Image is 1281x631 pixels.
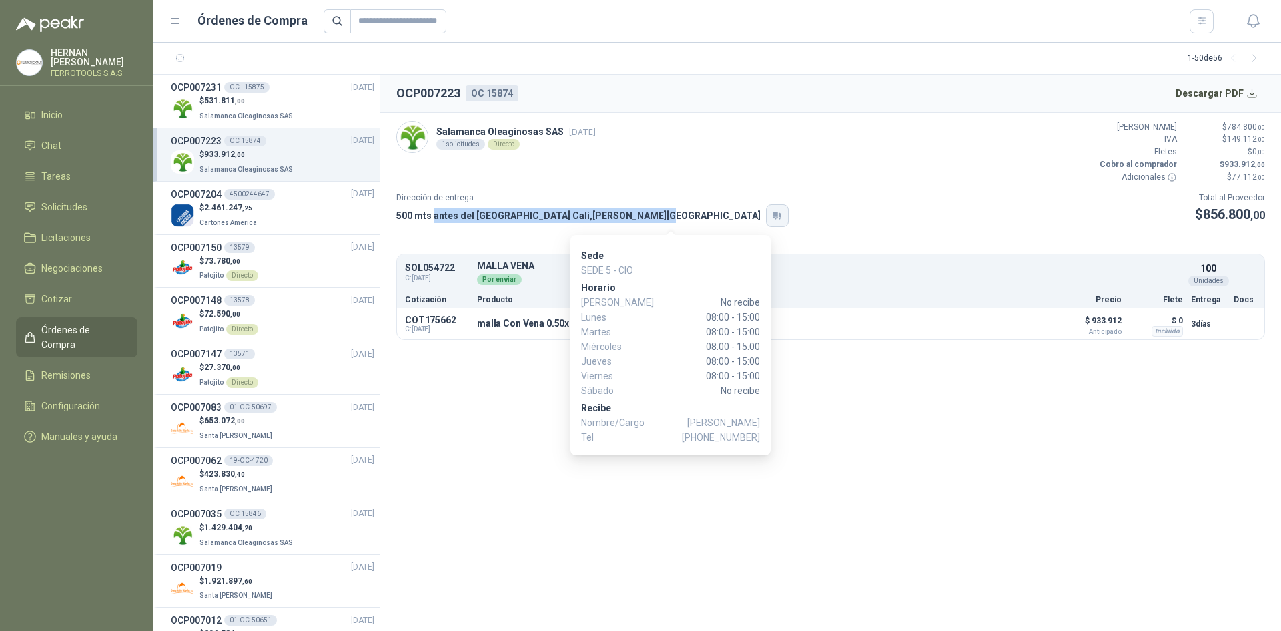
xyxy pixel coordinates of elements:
p: 100 [1200,261,1216,276]
span: ,00 [1257,174,1265,181]
span: [DATE] [351,348,374,361]
span: Lunes [581,310,634,325]
div: 1 solicitudes [436,139,485,150]
span: ,00 [230,364,240,371]
span: [DATE] [569,127,596,137]
span: No recibe [634,383,760,398]
span: Santa [PERSON_NAME] [199,432,272,439]
span: ,20 [242,524,252,532]
a: OCP0072044500244647[DATE] Company Logo$2.461.247,25Cartones America [171,187,374,229]
p: 3 días [1191,316,1226,332]
span: Salamanca Oleaginosas SAS [199,112,293,120]
span: 72.590 [204,309,240,319]
span: ,00 [235,417,245,425]
p: Dirección de entrega [396,192,789,204]
p: Cotización [405,296,469,304]
p: $ [1185,146,1265,158]
h3: OCP007019 [171,560,222,575]
a: Órdenes de Compra [16,317,137,357]
span: [PHONE_NUMBER] [682,430,760,445]
p: Adicionales [1097,171,1177,184]
img: Logo peakr [16,16,84,32]
p: Precio [1055,296,1122,304]
span: 653.072 [204,416,245,425]
p: Entrega [1191,296,1226,304]
span: Viernes [581,369,634,383]
div: Directo [226,270,258,281]
h3: OCP007223 [171,134,222,148]
span: 1.921.897 [204,576,252,586]
span: 73.780 [204,256,240,266]
span: Jueves [581,354,634,369]
span: Martes [581,325,634,339]
p: HERNAN [PERSON_NAME] [51,48,137,67]
p: Total al Proveedor [1195,192,1265,204]
span: ,00 [1255,161,1265,168]
p: $ [199,521,296,534]
img: Company Logo [171,363,194,387]
span: 856.800 [1203,206,1265,222]
img: Company Logo [171,204,194,227]
div: Directo [226,324,258,335]
span: [DATE] [351,81,374,94]
h3: OCP007150 [171,240,222,255]
div: 01-OC-50697 [224,402,277,413]
span: 423.830 [204,469,245,479]
img: Company Logo [17,50,42,75]
p: SEDE 5 - CIO [581,263,760,278]
div: 13579 [224,242,255,253]
h3: OCP007147 [171,347,222,361]
span: Salamanca Oleaginosas SAS [199,539,293,546]
p: SOL054722 [405,263,469,273]
span: No recibe [634,295,760,310]
span: 933.912 [1224,160,1265,169]
div: OC 15874 [466,85,518,101]
span: C: [DATE] [405,325,469,333]
span: 77.112 [1232,172,1265,182]
span: ,00 [1257,136,1265,143]
p: $ [199,148,296,161]
img: Company Logo [171,523,194,547]
div: Unidades [1188,276,1229,286]
div: OC - 15875 [224,82,270,93]
p: 500 mts antes del [GEOGRAPHIC_DATA] Cali , [PERSON_NAME][GEOGRAPHIC_DATA] [396,208,761,223]
span: 933.912 [204,150,245,159]
a: OCP00708301-OC-50697[DATE] Company Logo$653.072,00Santa [PERSON_NAME] [171,400,374,442]
img: Company Logo [171,150,194,174]
p: $ [1185,158,1265,171]
div: 1 - 50 de 56 [1188,48,1265,69]
span: ,60 [242,578,252,585]
span: 08:00 - 15:00 [634,310,760,325]
span: 2.461.247 [204,203,252,212]
img: Company Logo [397,122,428,152]
p: $ [199,415,275,427]
p: Nombre/Cargo [581,415,760,430]
span: [PERSON_NAME] [581,295,634,310]
span: Licitaciones [41,230,91,245]
p: MALLA VENA [477,261,1183,271]
h3: OCP007231 [171,80,222,95]
div: Por enviar [477,274,522,285]
h1: Órdenes de Compra [197,11,308,30]
span: Chat [41,138,61,153]
span: ,00 [1257,124,1265,131]
span: 0 [1252,147,1265,156]
span: ,00 [230,310,240,318]
a: Cotizar [16,286,137,312]
p: Cobro al comprador [1097,158,1177,171]
span: Manuales y ayuda [41,429,117,444]
a: Licitaciones [16,225,137,250]
a: Chat [16,133,137,158]
a: Solicitudes [16,194,137,220]
a: OCP007035OC 15846[DATE] Company Logo$1.429.404,20Salamanca Oleaginosas SAS [171,507,374,549]
span: [DATE] [351,188,374,200]
a: Remisiones [16,363,137,388]
span: [DATE] [351,561,374,574]
p: Fletes [1097,146,1177,158]
span: ,00 [1250,209,1265,222]
p: $ [199,575,275,588]
div: 13578 [224,295,255,306]
span: Cartones America [199,219,257,226]
p: FERROTOOLS S.A.S. [51,69,137,77]
p: $ [1185,171,1265,184]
